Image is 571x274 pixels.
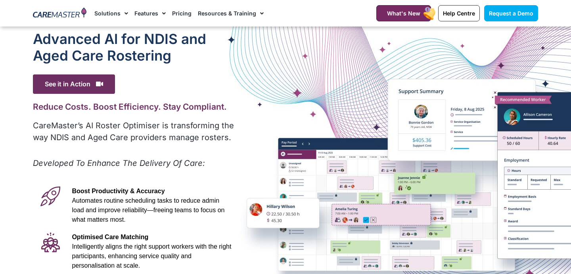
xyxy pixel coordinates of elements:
span: See it in Action [33,74,115,94]
p: CareMaster’s AI Roster Optimiser is transforming the way NDIS and Aged Care providers manage rost... [33,120,236,143]
span: Help Centre [443,10,475,17]
a: Help Centre [438,5,480,21]
span: Optimised Care Matching [72,234,148,240]
img: CareMaster Logo [33,8,86,19]
h1: Advanced Al for NDIS and Aged Care Rostering [33,30,236,64]
em: Developed To Enhance The Delivery Of Care: [33,158,205,168]
span: What's New [387,10,420,17]
h2: Reduce Costs. Boost Efficiency. Stay Compliant. [33,102,236,112]
span: Boost Productivity & Accuracy [72,188,165,194]
span: Intelligently aligns the right support workers with the right participants, enhancing service qua... [72,243,231,269]
span: Automates routine scheduling tasks to reduce admin load and improve reliability—freeing teams to ... [72,197,224,223]
span: Request a Demo [489,10,533,17]
a: What's New [376,5,431,21]
a: Request a Demo [484,5,538,21]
